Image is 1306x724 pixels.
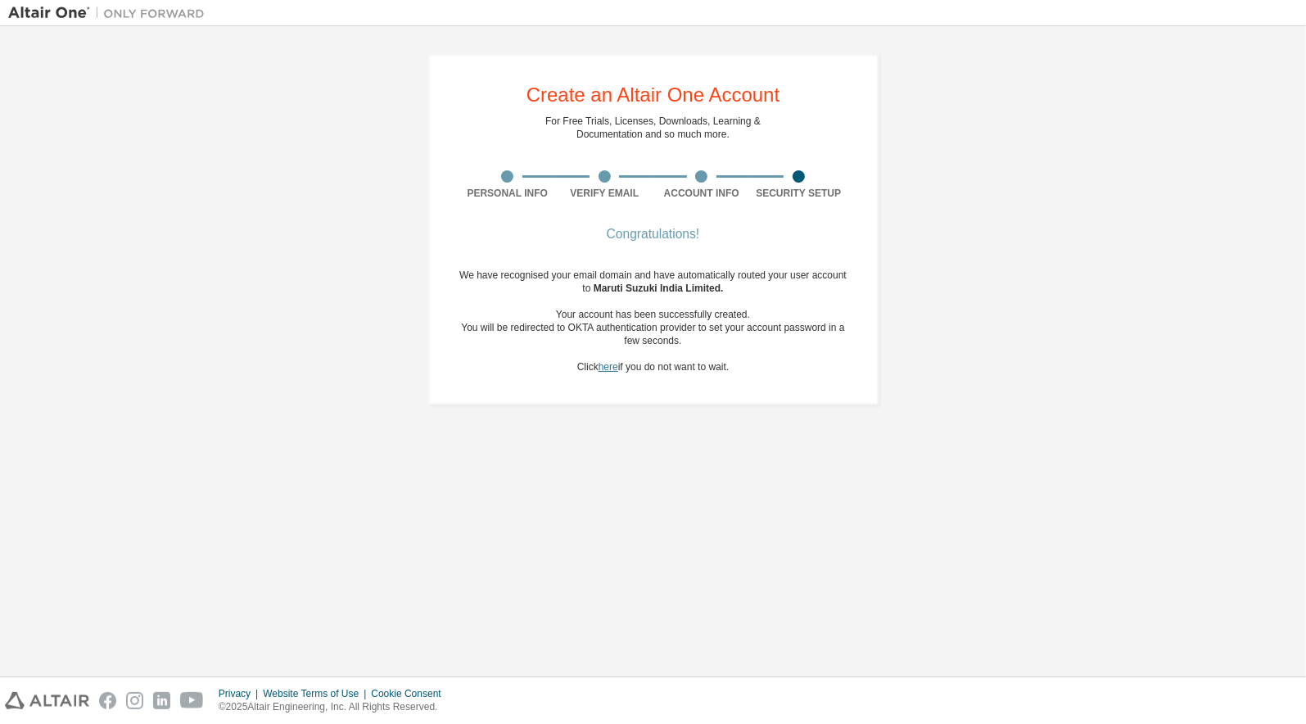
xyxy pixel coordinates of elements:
[459,229,847,239] div: Congratulations!
[526,85,780,105] div: Create an Altair One Account
[459,321,847,347] div: You will be redirected to OKTA authentication provider to set your account password in a few seco...
[263,687,371,700] div: Website Terms of Use
[459,187,557,200] div: Personal Info
[219,687,263,700] div: Privacy
[653,187,751,200] div: Account Info
[545,115,761,141] div: For Free Trials, Licenses, Downloads, Learning & Documentation and so much more.
[459,308,847,321] div: Your account has been successfully created.
[180,692,204,709] img: youtube.svg
[459,269,847,373] div: We have recognised your email domain and have automatically routed your user account to Click if ...
[126,692,143,709] img: instagram.svg
[371,687,450,700] div: Cookie Consent
[5,692,89,709] img: altair_logo.svg
[599,361,618,373] a: here
[99,692,116,709] img: facebook.svg
[594,283,724,294] span: Maruti Suzuki India Limited .
[153,692,170,709] img: linkedin.svg
[556,187,653,200] div: Verify Email
[8,5,213,21] img: Altair One
[750,187,847,200] div: Security Setup
[219,700,451,714] p: © 2025 Altair Engineering, Inc. All Rights Reserved.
